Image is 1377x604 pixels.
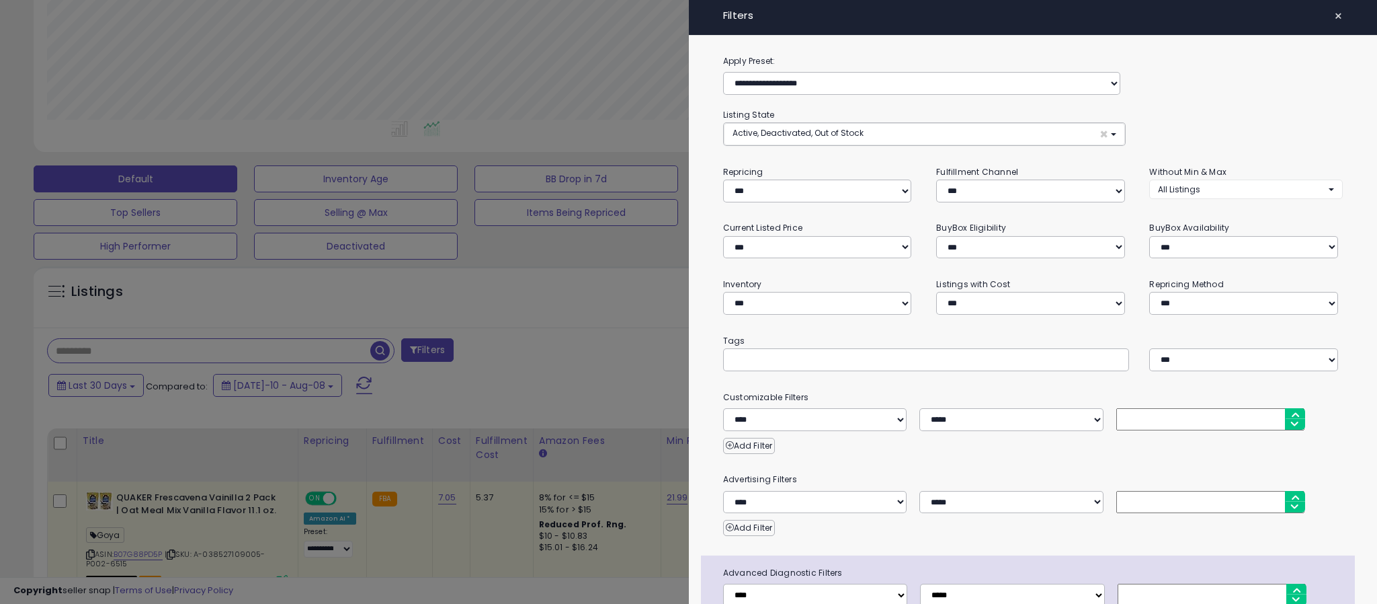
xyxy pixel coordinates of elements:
[713,472,1353,487] small: Advertising Filters
[936,166,1018,178] small: Fulfillment Channel
[1149,180,1342,199] button: All Listings
[723,222,802,233] small: Current Listed Price
[723,10,1343,22] h4: Filters
[1329,7,1348,26] button: ×
[733,127,864,139] span: Active, Deactivated, Out of Stock
[723,109,775,120] small: Listing State
[1334,7,1343,26] span: ×
[713,390,1353,405] small: Customizable Filters
[1099,127,1108,141] span: ×
[713,566,1355,580] span: Advanced Diagnostic Filters
[713,334,1353,348] small: Tags
[936,278,1010,290] small: Listings with Cost
[723,278,762,290] small: Inventory
[724,123,1125,145] button: Active, Deactivated, Out of Stock ×
[936,222,1006,233] small: BuyBox Eligibility
[1149,166,1226,178] small: Without Min & Max
[723,438,775,454] button: Add Filter
[1158,184,1200,195] span: All Listings
[1149,278,1224,290] small: Repricing Method
[1149,222,1229,233] small: BuyBox Availability
[713,54,1353,69] label: Apply Preset:
[723,520,775,536] button: Add Filter
[723,166,763,178] small: Repricing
